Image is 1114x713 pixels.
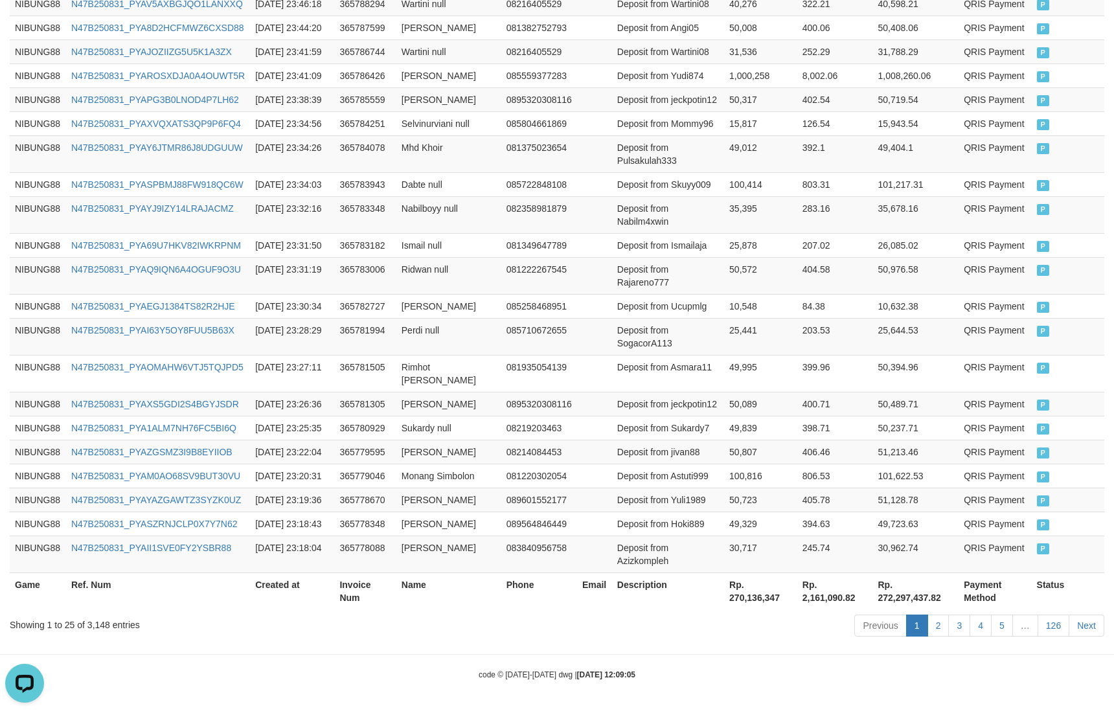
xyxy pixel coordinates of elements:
th: Rp. 270,136,347 [724,572,797,609]
td: 365786744 [334,40,396,63]
span: PAID [1037,302,1050,313]
td: Deposit from Hoki889 [612,512,724,536]
a: N47B250831_PYAYAZGAWTZ3SYZK0UZ [71,495,241,505]
td: NIBUNG88 [10,135,66,172]
a: 126 [1038,615,1069,637]
td: 081222267545 [501,257,577,294]
td: QRIS Payment [959,196,1031,233]
td: Deposit from Yuli1989 [612,488,724,512]
td: NIBUNG88 [10,233,66,257]
td: 085258468951 [501,294,577,318]
td: Deposit from Angi05 [612,16,724,40]
td: [DATE] 23:28:29 [250,318,334,355]
td: 207.02 [797,233,873,257]
td: [DATE] 23:18:43 [250,512,334,536]
td: 081349647789 [501,233,577,257]
td: QRIS Payment [959,440,1031,464]
a: 4 [970,615,992,637]
td: [PERSON_NAME] [396,63,501,87]
td: [PERSON_NAME] [396,87,501,111]
a: N47B250831_PYAXS5GDI2S4BGYJSDR [71,399,239,409]
td: QRIS Payment [959,512,1031,536]
span: PAID [1037,495,1050,506]
td: NIBUNG88 [10,294,66,318]
a: N47B250831_PYA1ALM7NH76FC5BI6Q [71,423,236,433]
td: 50,089 [724,392,797,416]
span: PAID [1037,143,1050,154]
th: Rp. 2,161,090.82 [797,572,873,609]
td: 083840956758 [501,536,577,572]
a: N47B250831_PYAXVQXATS3QP9P6FQ4 [71,119,241,129]
td: 404.58 [797,257,873,294]
td: Wartini null [396,40,501,63]
td: 365779046 [334,464,396,488]
td: 49,723.63 [872,512,959,536]
td: QRIS Payment [959,392,1031,416]
a: N47B250831_PYAYJ9IZY14LRAJACMZ [71,203,234,214]
td: QRIS Payment [959,536,1031,572]
td: QRIS Payment [959,87,1031,111]
td: Deposit from Astuti999 [612,464,724,488]
td: 0895320308116 [501,87,577,111]
td: 100,816 [724,464,797,488]
td: 400.06 [797,16,873,40]
td: 50,807 [724,440,797,464]
td: 089564846449 [501,512,577,536]
td: NIBUNG88 [10,416,66,440]
td: 50,408.06 [872,16,959,40]
td: 399.96 [797,355,873,392]
td: 30,962.74 [872,536,959,572]
td: [DATE] 23:25:35 [250,416,334,440]
td: 082358981879 [501,196,577,233]
td: 08219203463 [501,416,577,440]
td: 365787599 [334,16,396,40]
td: [DATE] 23:19:36 [250,488,334,512]
td: 49,839 [724,416,797,440]
span: PAID [1037,519,1050,530]
td: QRIS Payment [959,416,1031,440]
td: QRIS Payment [959,233,1031,257]
td: 50,572 [724,257,797,294]
th: Invoice Num [334,572,396,609]
td: NIBUNG88 [10,512,66,536]
td: 365781305 [334,392,396,416]
td: 365781994 [334,318,396,355]
span: PAID [1037,204,1050,215]
td: Dabte null [396,172,501,196]
td: 365778670 [334,488,396,512]
td: 365785559 [334,87,396,111]
td: 081935054139 [501,355,577,392]
td: [DATE] 23:26:36 [250,392,334,416]
td: QRIS Payment [959,318,1031,355]
td: Monang Simbolon [396,464,501,488]
td: 365784251 [334,111,396,135]
a: N47B250831_PYAY6JTMR86J8UDGUUW [71,142,243,153]
a: 5 [991,615,1013,637]
th: Email [577,572,612,609]
td: 365783943 [334,172,396,196]
th: Phone [501,572,577,609]
td: Deposit from Asmara11 [612,355,724,392]
td: Deposit from jivan88 [612,440,724,464]
td: 365781505 [334,355,396,392]
td: Deposit from Azizkompleh [612,536,724,572]
td: [PERSON_NAME] [396,440,501,464]
td: 365783006 [334,257,396,294]
a: N47B250831_PYASPBMJ88FW918QC6W [71,179,244,190]
th: Status [1032,572,1104,609]
td: Deposit from Rajareno777 [612,257,724,294]
span: PAID [1037,363,1050,374]
span: PAID [1037,95,1050,106]
td: Selvinurviani null [396,111,501,135]
span: PAID [1037,471,1050,482]
td: 50,008 [724,16,797,40]
td: 49,329 [724,512,797,536]
small: code © [DATE]-[DATE] dwg | [479,670,635,679]
th: Payment Method [959,572,1031,609]
a: N47B250831_PYAII1SVE0FY2YSBR88 [71,543,231,553]
td: 25,644.53 [872,318,959,355]
td: Deposit from Skuyy009 [612,172,724,196]
td: [DATE] 23:31:50 [250,233,334,257]
td: [DATE] 23:41:59 [250,40,334,63]
td: NIBUNG88 [10,172,66,196]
